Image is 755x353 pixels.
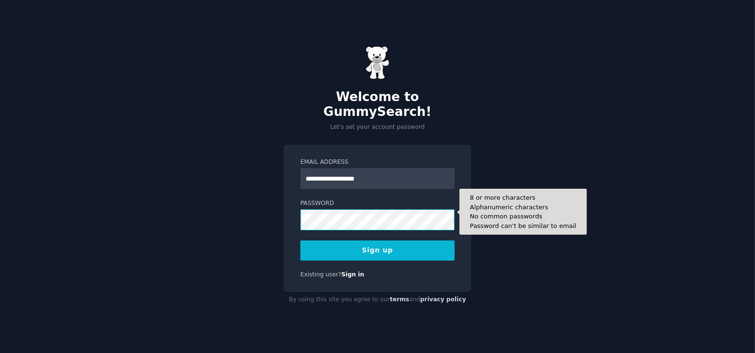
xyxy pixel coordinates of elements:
img: Gummy Bear [366,46,389,80]
a: privacy policy [420,296,466,303]
label: Email Address [300,158,455,167]
span: Existing user? [300,271,342,278]
h2: Welcome to GummySearch! [284,90,471,120]
label: Password [300,199,455,208]
a: terms [390,296,409,303]
div: By using this site you agree to our and [284,292,471,307]
p: Let's set your account password [284,123,471,132]
button: Sign up [300,240,455,261]
a: Sign in [342,271,365,278]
